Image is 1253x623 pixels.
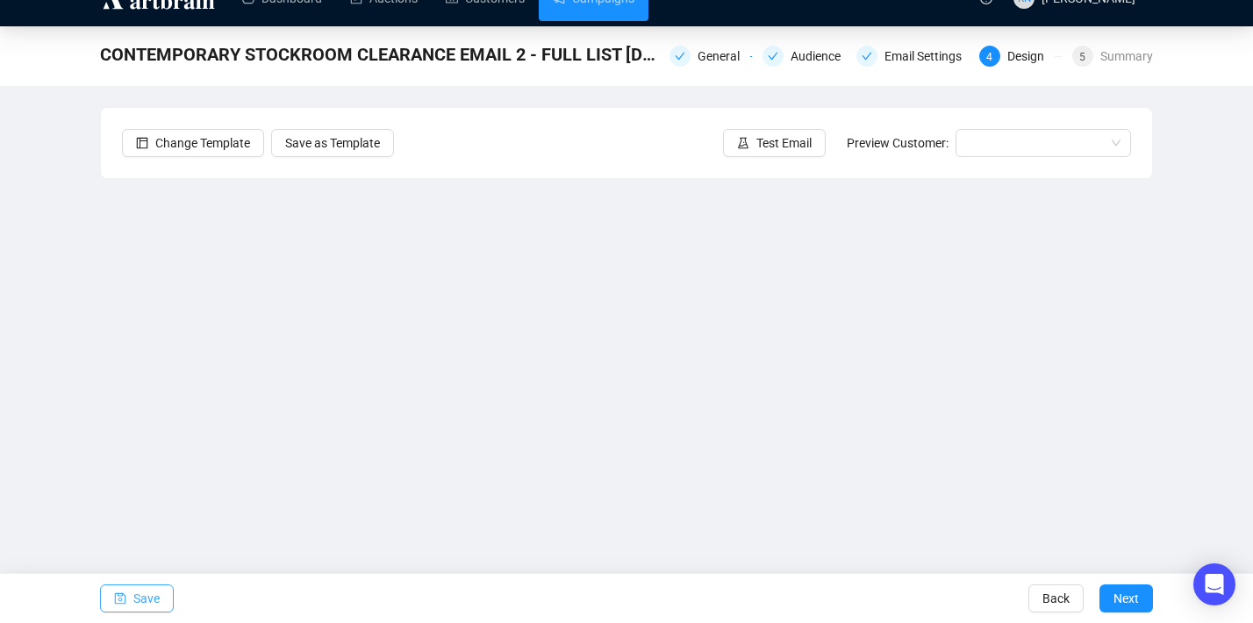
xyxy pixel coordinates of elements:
[1113,574,1139,623] span: Next
[1100,46,1153,67] div: Summary
[675,51,685,61] span: check
[285,133,380,153] span: Save as Template
[986,51,992,63] span: 4
[791,46,851,67] div: Audience
[100,584,174,612] button: Save
[723,129,826,157] button: Test Email
[133,574,160,623] span: Save
[756,133,812,153] span: Test Email
[1072,46,1153,67] div: 5Summary
[155,133,250,153] span: Change Template
[1079,51,1085,63] span: 5
[1042,574,1070,623] span: Back
[1028,584,1084,612] button: Back
[122,129,264,157] button: Change Template
[136,137,148,149] span: layout
[737,137,749,149] span: experiment
[856,46,969,67] div: Email Settings
[763,46,845,67] div: Audience
[1193,563,1235,605] div: Open Intercom Messenger
[669,46,752,67] div: General
[862,51,872,61] span: check
[100,40,659,68] span: CONTEMPORARY STOCKROOM CLEARANCE EMAIL 2 - FULL LIST 5.10.25 12pm
[114,592,126,605] span: save
[768,51,778,61] span: check
[271,129,394,157] button: Save as Template
[884,46,972,67] div: Email Settings
[979,46,1062,67] div: 4Design
[1099,584,1153,612] button: Next
[1007,46,1055,67] div: Design
[698,46,750,67] div: General
[847,136,949,150] span: Preview Customer:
